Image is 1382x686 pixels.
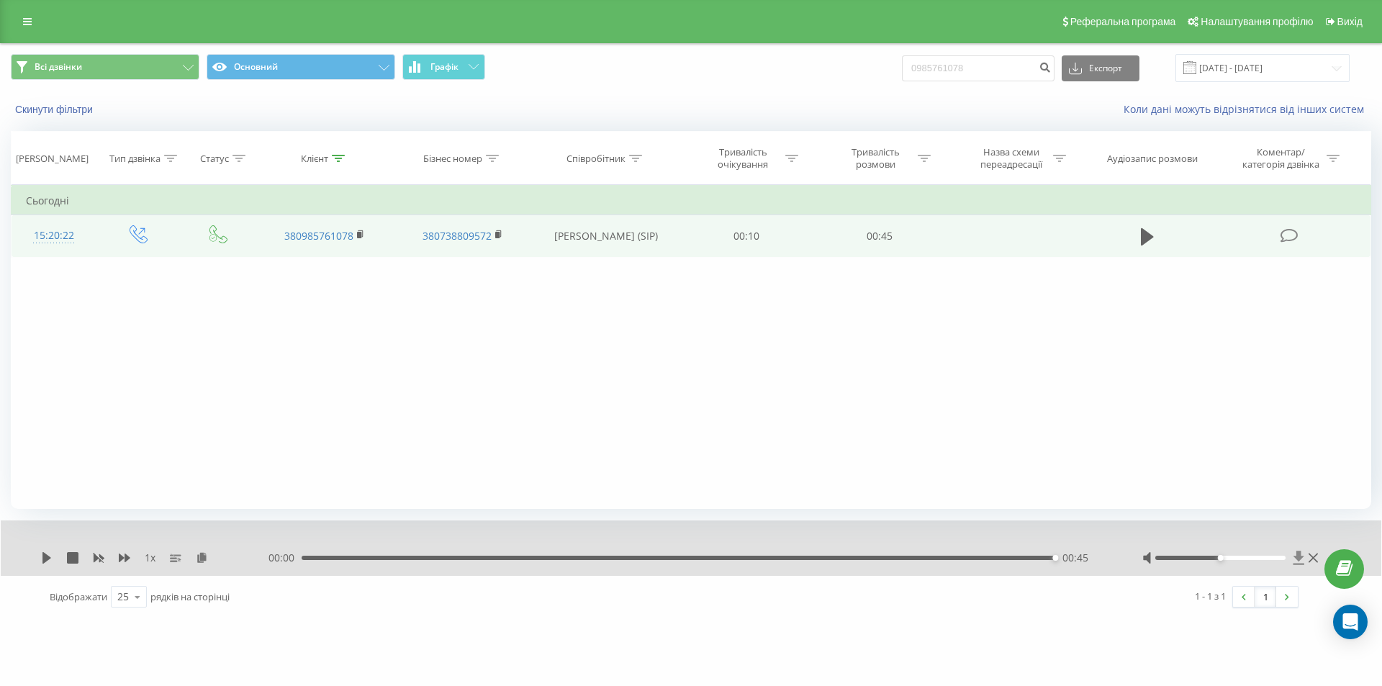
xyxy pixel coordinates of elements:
div: Тривалість очікування [705,146,782,171]
span: Відображати [50,590,107,603]
div: 25 [117,590,129,604]
input: Пошук за номером [902,55,1054,81]
button: Графік [402,54,485,80]
div: Open Intercom Messenger [1333,605,1368,639]
div: Коментар/категорія дзвінка [1239,146,1323,171]
button: Основний [207,54,395,80]
div: Accessibility label [1217,555,1223,561]
button: Експорт [1062,55,1139,81]
div: Клієнт [301,153,328,165]
button: Всі дзвінки [11,54,199,80]
a: Коли дані можуть відрізнятися вiд інших систем [1124,102,1371,116]
td: [PERSON_NAME] (SIP) [531,215,680,257]
div: 15:20:22 [26,222,82,250]
span: рядків на сторінці [150,590,230,603]
div: [PERSON_NAME] [16,153,89,165]
div: Аудіозапис розмови [1107,153,1198,165]
div: 1 - 1 з 1 [1195,589,1226,603]
div: Accessibility label [1052,555,1058,561]
span: Реферальна програма [1070,16,1176,27]
td: 00:45 [813,215,945,257]
span: Налаштування профілю [1201,16,1313,27]
span: Графік [430,62,459,72]
button: Скинути фільтри [11,103,100,116]
div: Тривалість розмови [837,146,914,171]
a: 1 [1255,587,1276,607]
span: Всі дзвінки [35,61,82,73]
div: Бізнес номер [423,153,482,165]
span: 00:45 [1062,551,1088,565]
span: 1 x [145,551,155,565]
a: 380985761078 [284,229,353,243]
span: 00:00 [268,551,302,565]
div: Статус [200,153,229,165]
div: Співробітник [566,153,625,165]
td: 00:10 [680,215,813,257]
td: Сьогодні [12,186,1371,215]
span: Вихід [1337,16,1363,27]
div: Назва схеми переадресації [972,146,1049,171]
a: 380738809572 [423,229,492,243]
div: Тип дзвінка [109,153,161,165]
